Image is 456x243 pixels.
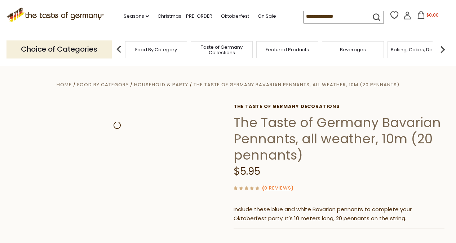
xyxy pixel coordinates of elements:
[234,114,444,163] h1: The Taste of Germany Bavarian Pennants, all weather, 10m (20 pennants)
[112,42,126,57] img: previous arrow
[134,81,188,88] a: Household & Party
[264,185,291,192] a: 0 Reviews
[124,12,149,20] a: Seasons
[413,11,443,22] button: $0.00
[158,12,212,20] a: Christmas - PRE-ORDER
[340,47,366,52] a: Beverages
[57,81,72,88] a: Home
[77,81,129,88] a: Food By Category
[193,44,251,55] a: Taste of Germany Collections
[194,81,399,88] a: The Taste of Germany Bavarian Pennants, all weather, 10m (20 pennants)
[221,12,249,20] a: Oktoberfest
[266,47,309,52] a: Featured Products
[234,205,444,223] p: Include these blue and white Bavarian pennants to complete your Oktoberfest party. It's 10 meters...
[234,164,260,178] span: $5.95
[234,104,444,109] a: The Taste of Germany Decorations
[391,47,447,52] a: Baking, Cakes, Desserts
[262,185,293,191] span: ( )
[6,40,112,58] p: Choice of Categories
[258,12,276,20] a: On Sale
[135,47,177,52] a: Food By Category
[426,12,439,18] span: $0.00
[435,42,450,57] img: next arrow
